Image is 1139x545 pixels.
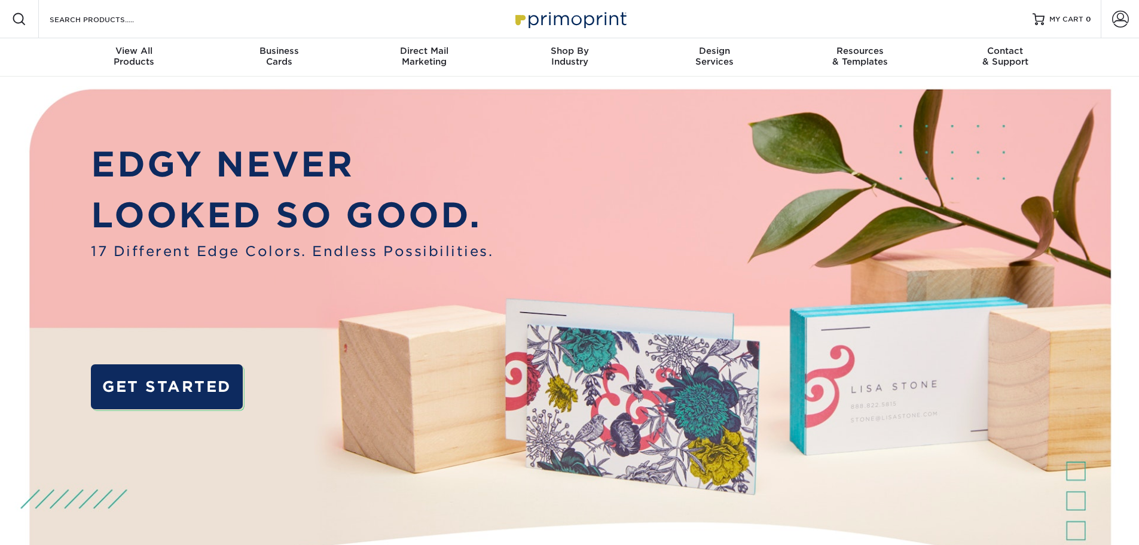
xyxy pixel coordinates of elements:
a: Shop ByIndustry [497,38,642,77]
a: DesignServices [642,38,787,77]
a: View AllProducts [62,38,207,77]
span: View All [62,45,207,56]
div: & Support [933,45,1078,67]
a: Direct MailMarketing [352,38,497,77]
span: 17 Different Edge Colors. Endless Possibilities. [91,241,493,261]
div: Services [642,45,787,67]
span: MY CART [1049,14,1083,25]
a: BusinessCards [206,38,352,77]
a: Contact& Support [933,38,1078,77]
span: Business [206,45,352,56]
span: Shop By [497,45,642,56]
span: 0 [1086,15,1091,23]
div: Industry [497,45,642,67]
p: LOOKED SO GOOD. [91,190,493,241]
a: GET STARTED [91,364,242,409]
span: Resources [787,45,933,56]
img: Primoprint [510,6,630,32]
span: Design [642,45,787,56]
p: EDGY NEVER [91,139,493,190]
div: Marketing [352,45,497,67]
span: Direct Mail [352,45,497,56]
div: & Templates [787,45,933,67]
div: Products [62,45,207,67]
span: Contact [933,45,1078,56]
div: Cards [206,45,352,67]
a: Resources& Templates [787,38,933,77]
input: SEARCH PRODUCTS..... [48,12,165,26]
